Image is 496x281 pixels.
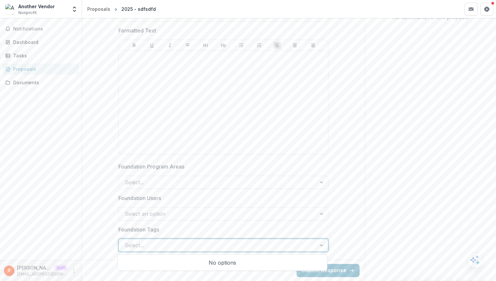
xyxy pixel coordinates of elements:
[219,41,227,49] button: Heading 2
[291,41,299,49] button: Align Center
[70,3,79,16] button: Open entity switcher
[13,39,74,46] div: Dashboard
[3,24,79,34] button: Notifications
[85,4,113,14] a: Proposals
[85,4,158,14] nav: breadcrumb
[17,271,67,277] p: [EMAIL_ADDRESS][DOMAIN_NAME]
[166,41,174,49] button: Italicize
[118,163,184,171] p: Foundation Program Areas
[184,41,192,49] button: Strike
[5,4,16,14] img: Another Vendor
[202,41,210,49] button: Heading 1
[70,267,78,275] button: More
[13,79,74,86] div: Documents
[148,41,156,49] button: Underline
[13,26,76,32] span: Notifications
[273,41,281,49] button: Align Left
[467,252,483,268] button: Open AI Assistant
[121,6,156,12] div: 2025 - sdfsdfd
[118,27,156,34] p: Formatted Text
[130,41,138,49] button: Bold
[255,41,263,49] button: Ordered List
[238,41,245,49] button: Bullet List
[13,66,74,72] div: Proposals
[3,50,79,61] a: Tasks
[119,256,326,269] div: No options
[480,3,493,16] button: Get Help
[54,265,67,271] p: Staff
[8,269,10,273] div: Raj
[465,3,478,16] button: Partners
[17,264,52,271] p: [PERSON_NAME]
[13,52,74,59] div: Tasks
[297,264,360,277] button: Submit Response
[3,77,79,88] a: Documents
[3,37,79,48] a: Dashboard
[118,194,161,202] p: Foundation Users
[18,3,55,10] div: Another Vendor
[18,10,37,16] span: Nonprofit
[309,41,317,49] button: Align Right
[3,64,79,74] a: Proposals
[118,226,159,233] p: Foundation Tags
[87,6,110,12] div: Proposals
